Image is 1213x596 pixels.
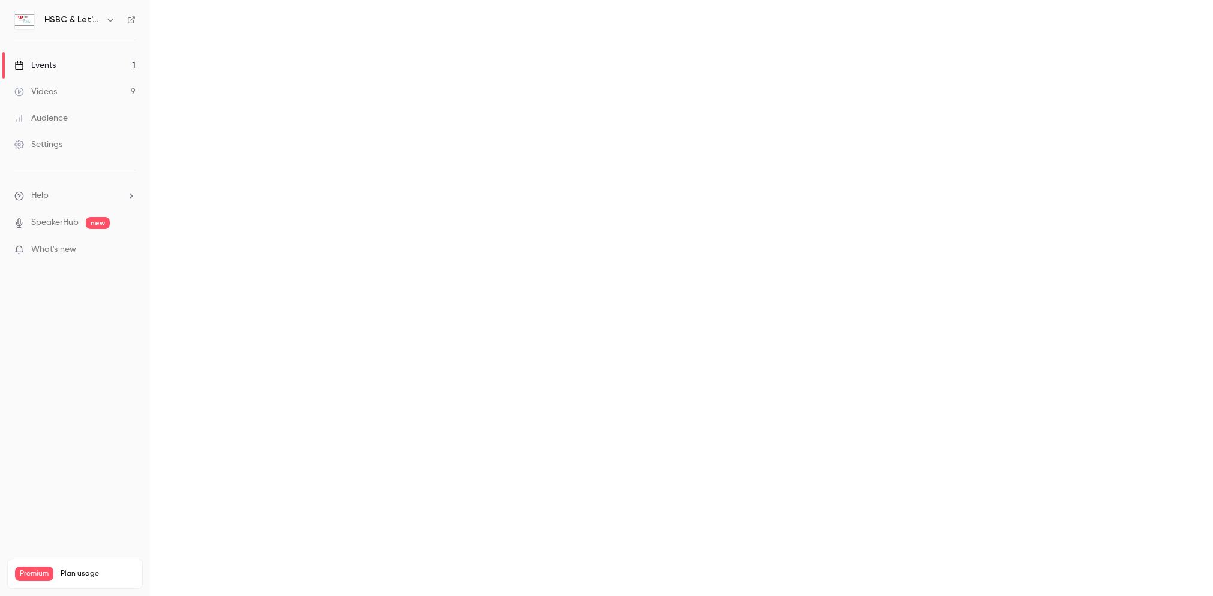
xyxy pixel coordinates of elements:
[14,59,56,71] div: Events
[31,243,76,256] span: What's new
[31,216,79,229] a: SpeakerHub
[14,112,68,124] div: Audience
[15,567,53,581] span: Premium
[121,245,136,255] iframe: Noticeable Trigger
[86,217,110,229] span: new
[31,189,49,202] span: Help
[14,189,136,202] li: help-dropdown-opener
[61,569,135,579] span: Plan usage
[15,10,34,29] img: HSBC & Let's All Talk Fertility
[14,139,62,150] div: Settings
[14,86,57,98] div: Videos
[44,14,101,26] h6: HSBC & Let's All Talk Fertility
